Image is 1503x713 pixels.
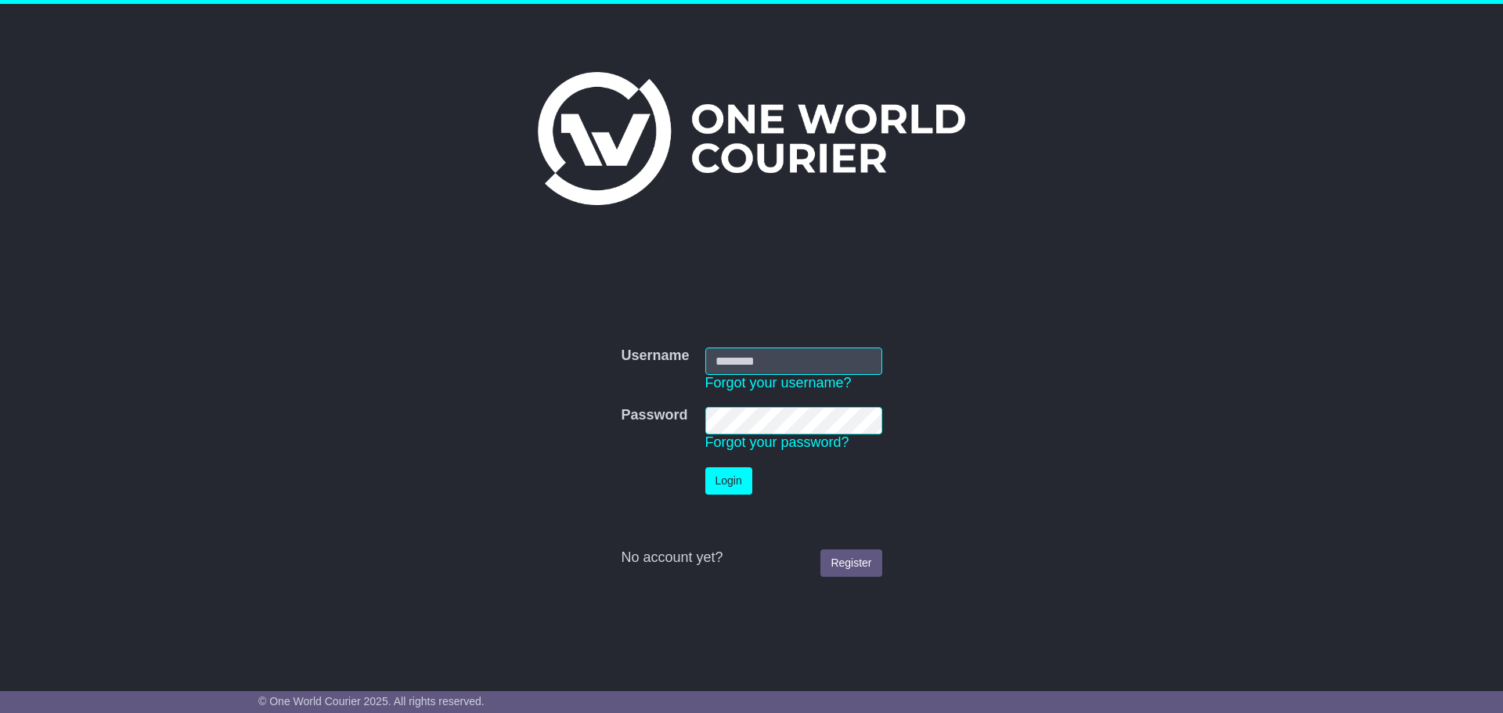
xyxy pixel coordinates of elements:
div: No account yet? [621,549,881,567]
button: Login [705,467,752,495]
a: Register [820,549,881,577]
span: © One World Courier 2025. All rights reserved. [258,695,485,708]
a: Forgot your password? [705,434,849,450]
label: Password [621,407,687,424]
label: Username [621,347,689,365]
img: One World [538,72,965,205]
a: Forgot your username? [705,375,852,391]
